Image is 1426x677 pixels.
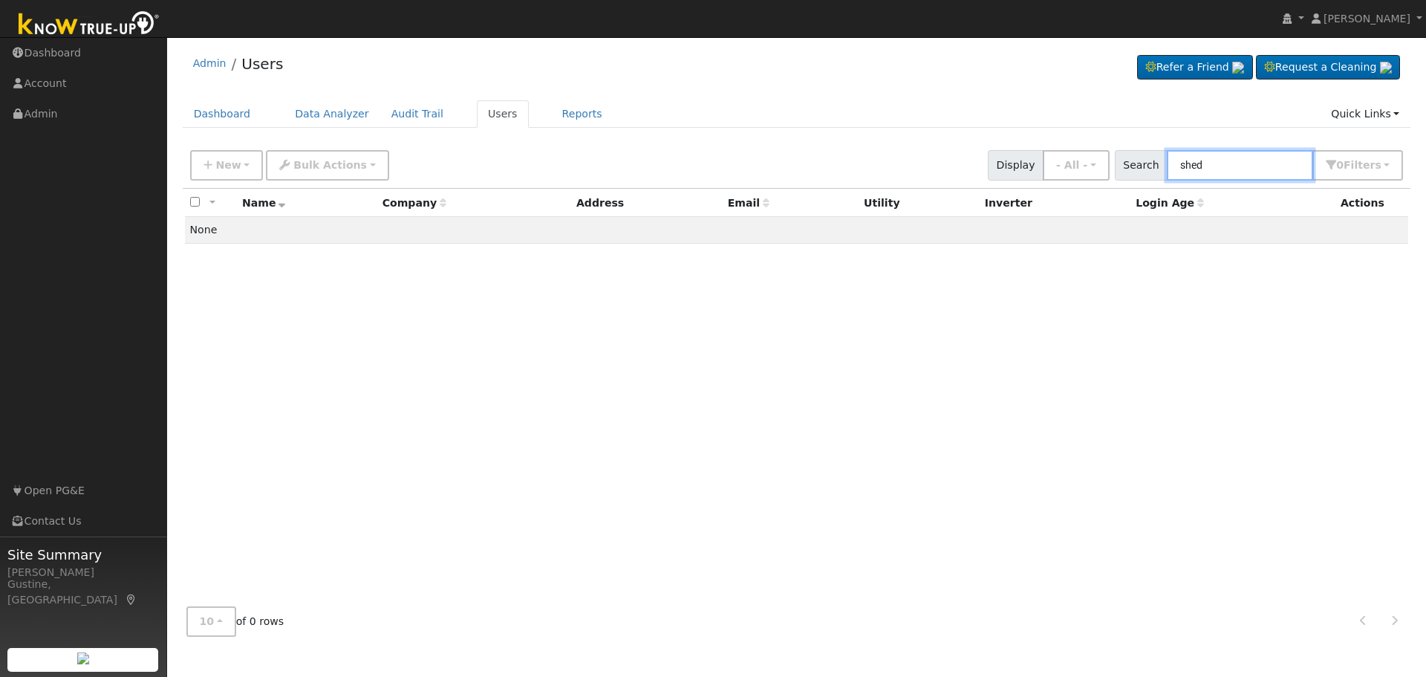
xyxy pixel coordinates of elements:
[200,615,215,627] span: 10
[7,577,159,608] div: Gustine, [GEOGRAPHIC_DATA]
[1232,62,1244,74] img: retrieve
[186,606,284,637] span: of 0 rows
[293,159,367,171] span: Bulk Actions
[380,100,455,128] a: Audit Trail
[1167,150,1313,181] input: Search
[1320,100,1410,128] a: Quick Links
[1344,159,1381,171] span: Filter
[11,8,167,42] img: Know True-Up
[1375,159,1381,171] span: s
[1256,55,1400,80] a: Request a Cleaning
[186,606,236,637] button: 10
[266,150,388,181] button: Bulk Actions
[477,100,529,128] a: Users
[1324,13,1410,25] span: [PERSON_NAME]
[77,652,89,664] img: retrieve
[284,100,380,128] a: Data Analyzer
[183,100,262,128] a: Dashboard
[988,150,1044,181] span: Display
[7,565,159,580] div: [PERSON_NAME]
[193,57,227,69] a: Admin
[1137,55,1253,80] a: Refer a Friend
[1043,150,1110,181] button: - All -
[190,150,264,181] button: New
[7,545,159,565] span: Site Summary
[1115,150,1168,181] span: Search
[215,159,241,171] span: New
[551,100,613,128] a: Reports
[241,55,283,73] a: Users
[1380,62,1392,74] img: retrieve
[125,594,138,606] a: Map
[1312,150,1403,181] button: 0Filters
